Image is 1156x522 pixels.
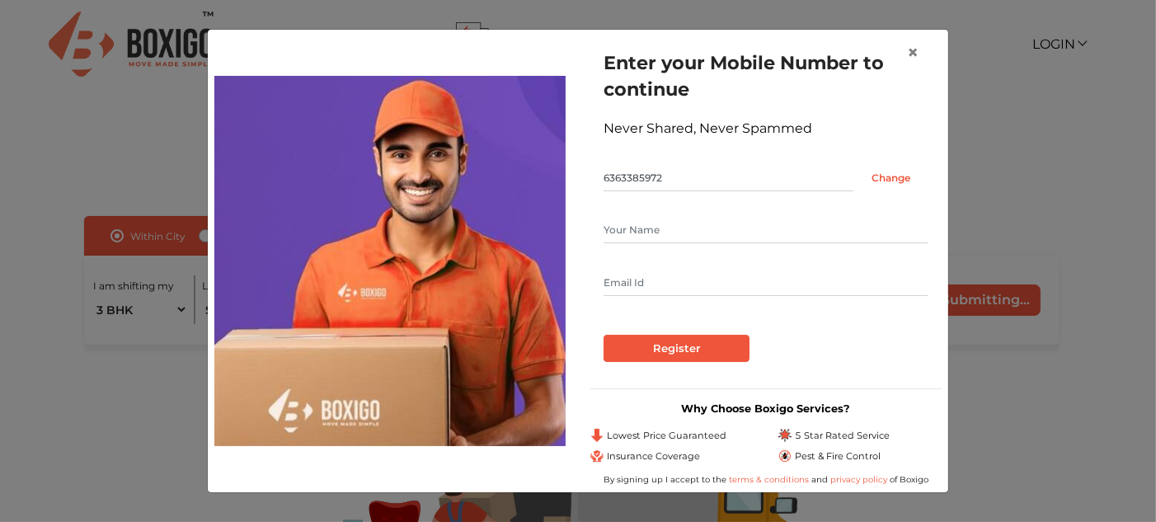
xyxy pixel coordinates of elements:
div: Never Shared, Never Spammed [604,119,928,139]
span: Insurance Coverage [607,449,700,463]
input: Your Name [604,217,928,243]
a: terms & conditions [729,474,811,485]
input: Email Id [604,270,928,296]
input: Change [853,165,928,191]
input: Mobile No [604,165,853,191]
span: Lowest Price Guaranteed [607,429,726,443]
span: 5 Star Rated Service [795,429,890,443]
img: relocation-img [214,76,566,445]
div: By signing up I accept to the and of Boxigo [590,473,942,486]
h3: Why Choose Boxigo Services? [590,402,942,415]
input: Register [604,335,750,363]
span: Pest & Fire Control [795,449,881,463]
button: Close [894,30,932,76]
h1: Enter your Mobile Number to continue [604,49,928,102]
a: privacy policy [828,474,890,485]
span: × [907,40,919,64]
